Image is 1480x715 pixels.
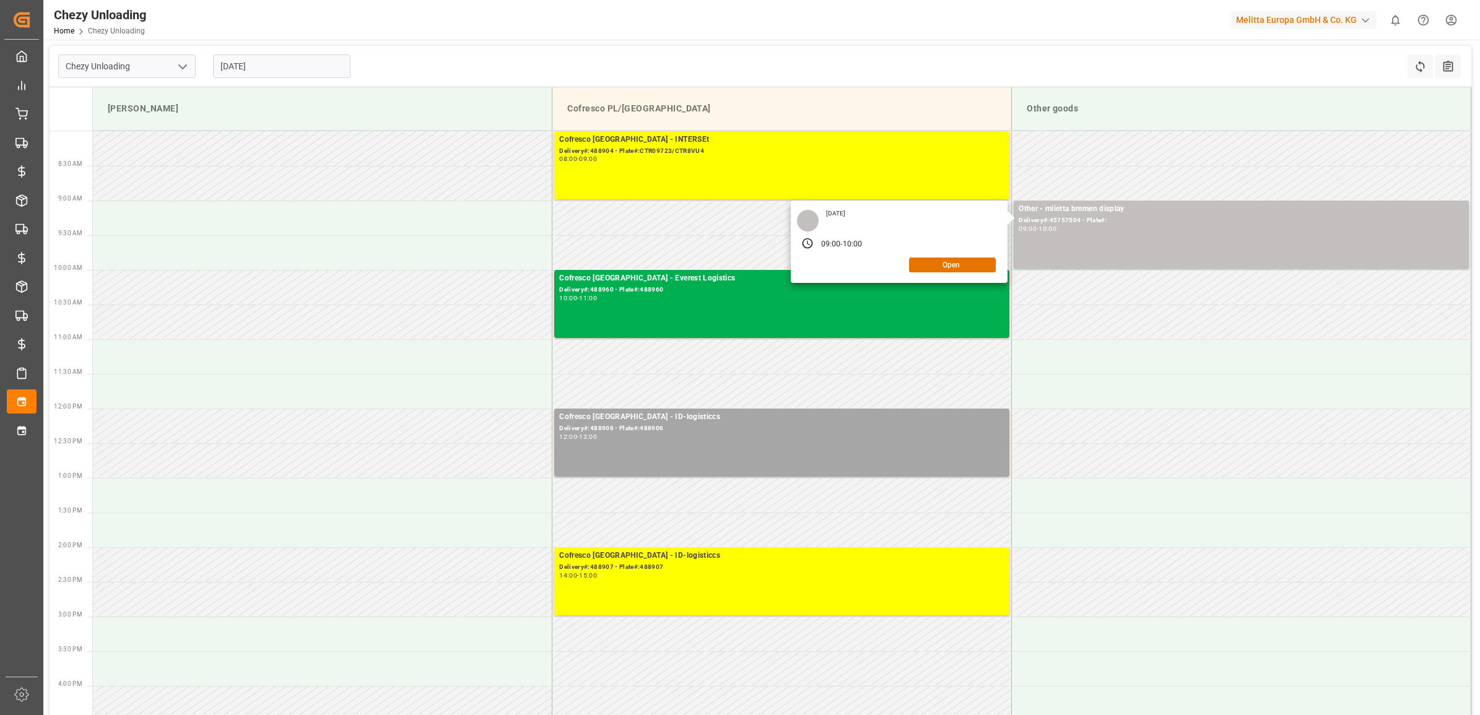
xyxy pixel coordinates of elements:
div: - [577,434,579,440]
div: Melitta Europa GmbH & Co. KG [1231,11,1377,29]
span: 9:00 AM [58,195,82,202]
div: Other goods [1022,97,1461,120]
span: 11:00 AM [54,334,82,340]
div: 09:00 [821,239,841,250]
button: Melitta Europa GmbH & Co. KG [1231,8,1382,32]
div: 11:00 [579,295,597,301]
span: 9:30 AM [58,230,82,236]
div: Delivery#:45757504 - Plate#: [1019,215,1464,226]
div: - [577,573,579,578]
input: Type to search/select [58,54,196,78]
div: 09:00 [1019,226,1037,232]
div: 15:00 [579,573,597,578]
div: Cofresco [GEOGRAPHIC_DATA] - ID-logisticcs [559,411,1004,423]
button: Open [909,258,996,272]
div: 10:00 [559,295,577,301]
span: 2:30 PM [58,576,82,583]
button: Help Center [1409,6,1437,34]
span: 8:30 AM [58,160,82,167]
div: 09:00 [579,156,597,162]
div: 10:00 [1038,226,1056,232]
span: 1:00 PM [58,472,82,479]
div: [DATE] [822,209,850,218]
div: [PERSON_NAME] [103,97,542,120]
div: Cofresco [GEOGRAPHIC_DATA] - Everest Logistics [559,272,1004,285]
span: 1:30 PM [58,507,82,514]
div: 10:00 [843,239,863,250]
div: 12:00 [559,434,577,440]
div: Cofresco [GEOGRAPHIC_DATA] - INTERSEt [559,134,1004,146]
span: 10:30 AM [54,299,82,306]
span: 10:00 AM [54,264,82,271]
div: Chezy Unloading [54,6,146,24]
div: 13:00 [579,434,597,440]
div: - [840,239,842,250]
span: 4:00 PM [58,680,82,687]
input: DD.MM.YYYY [213,54,350,78]
span: 12:00 PM [54,403,82,410]
div: - [1037,226,1038,232]
div: Cofresco PL/[GEOGRAPHIC_DATA] [562,97,1001,120]
div: Other - mlietta bremen display [1019,203,1464,215]
button: show 0 new notifications [1382,6,1409,34]
span: 2:00 PM [58,542,82,548]
div: Delivery#:488904 - Plate#:CTR09723/CTR8VU4 [559,146,1004,157]
div: Delivery#:488960 - Plate#:488960 [559,285,1004,295]
a: Home [54,27,74,35]
span: 12:30 PM [54,438,82,444]
span: 11:30 AM [54,368,82,375]
button: open menu [173,57,191,76]
div: Cofresco [GEOGRAPHIC_DATA] - ID-logisticcs [559,550,1004,562]
div: 14:00 [559,573,577,578]
span: 3:00 PM [58,611,82,618]
div: Delivery#:488906 - Plate#:488906 [559,423,1004,434]
div: - [577,156,579,162]
span: 3:30 PM [58,646,82,652]
div: Delivery#:488907 - Plate#:488907 [559,562,1004,573]
div: - [577,295,579,301]
div: 08:00 [559,156,577,162]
